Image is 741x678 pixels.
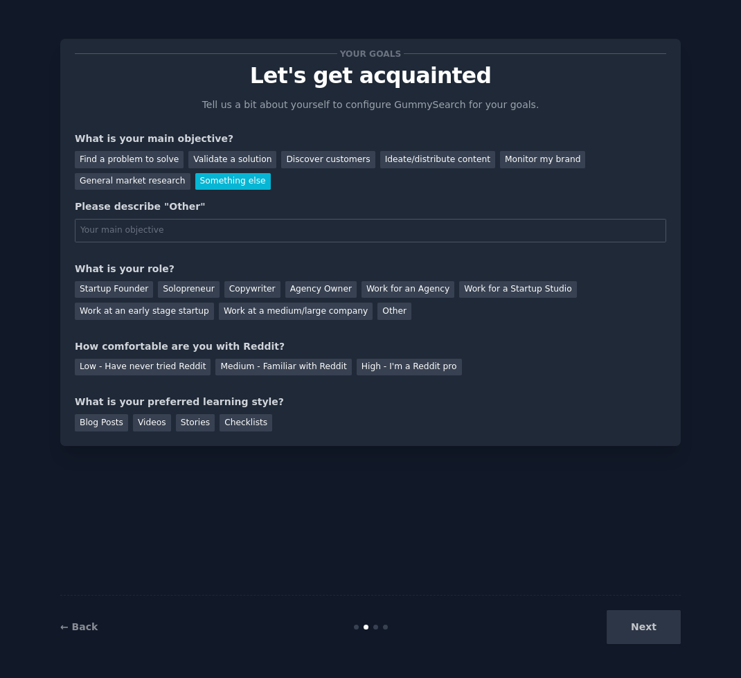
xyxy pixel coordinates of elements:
[195,173,271,190] div: Something else
[75,219,666,242] input: Your main objective
[75,414,128,431] div: Blog Posts
[500,151,585,168] div: Monitor my brand
[377,303,411,320] div: Other
[224,281,280,298] div: Copywriter
[75,151,184,168] div: Find a problem to solve
[219,303,373,320] div: Work at a medium/large company
[75,262,666,276] div: What is your role?
[361,281,454,298] div: Work for an Agency
[75,281,153,298] div: Startup Founder
[380,151,495,168] div: Ideate/distribute content
[75,303,214,320] div: Work at an early stage startup
[75,359,211,376] div: Low - Have never tried Reddit
[188,151,276,168] div: Validate a solution
[75,173,190,190] div: General market research
[158,281,219,298] div: Solopreneur
[220,414,272,431] div: Checklists
[75,199,666,214] div: Please describe "Other"
[60,621,98,632] a: ← Back
[133,414,171,431] div: Videos
[281,151,375,168] div: Discover customers
[337,46,404,61] span: Your goals
[215,359,351,376] div: Medium - Familiar with Reddit
[75,132,666,146] div: What is your main objective?
[459,281,576,298] div: Work for a Startup Studio
[357,359,462,376] div: High - I'm a Reddit pro
[75,64,666,88] p: Let's get acquainted
[75,395,666,409] div: What is your preferred learning style?
[196,98,545,112] p: Tell us a bit about yourself to configure GummySearch for your goals.
[75,339,666,354] div: How comfortable are you with Reddit?
[176,414,215,431] div: Stories
[285,281,357,298] div: Agency Owner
